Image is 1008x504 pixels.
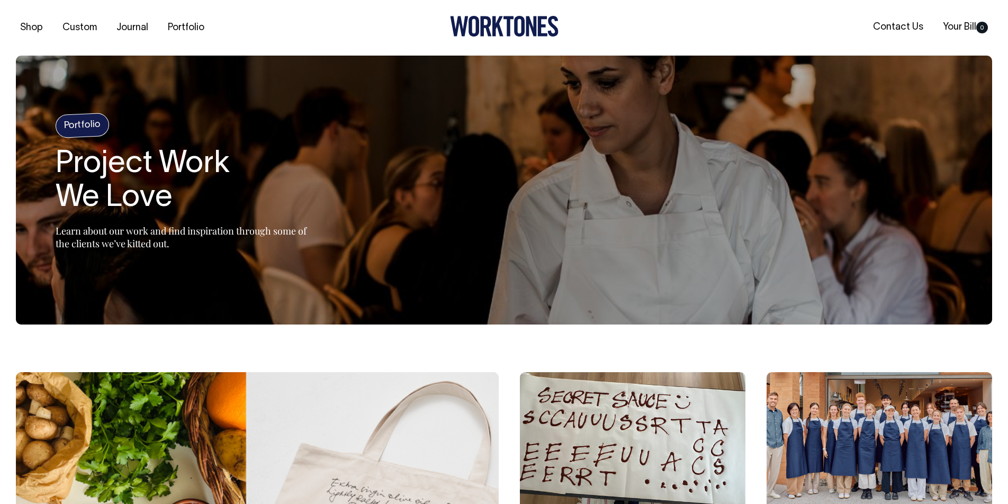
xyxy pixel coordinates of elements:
[869,19,928,36] a: Contact Us
[56,224,320,250] p: Learn about our work and find inspiration through some of the clients we’ve kitted out.
[58,19,101,37] a: Custom
[55,113,110,138] h4: Portfolio
[164,19,209,37] a: Portfolio
[939,19,992,36] a: Your Bill0
[16,19,47,37] a: Shop
[976,22,988,33] span: 0
[112,19,152,37] a: Journal
[56,148,320,215] h1: Project Work We Love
